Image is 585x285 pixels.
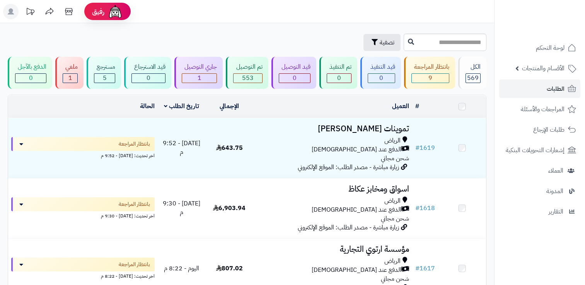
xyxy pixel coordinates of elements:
span: الدفع عند [DEMOGRAPHIC_DATA] [312,145,401,154]
div: 0 [368,74,395,83]
span: المراجعات والأسئلة [521,104,565,115]
a: قيد التوصيل 0 [270,57,318,89]
span: الطلبات [547,83,565,94]
h3: اسواق ومخابز عكاظ [256,185,409,193]
div: الكل [466,63,481,71]
img: ai-face.png [107,4,123,19]
a: الطلبات [499,80,580,98]
span: [DATE] - 9:52 م [163,139,200,157]
span: الأقسام والمنتجات [522,63,565,74]
div: 1 [63,74,77,83]
a: تاريخ الطلب [164,102,199,111]
div: 5 [94,74,115,83]
a: مسترجع 5 [85,57,123,89]
h3: تموينات [PERSON_NAME] [256,124,409,133]
div: قيد التنفيذ [368,63,395,71]
span: المدونة [546,186,563,197]
a: طلبات الإرجاع [499,120,580,139]
span: الدفع عند [DEMOGRAPHIC_DATA] [312,266,401,275]
a: # [415,102,419,111]
div: اخر تحديث: [DATE] - 9:52 م [11,151,155,159]
span: 0 [147,73,150,83]
span: 0 [337,73,341,83]
span: بانتظار المراجعة [119,200,150,208]
span: اليوم - 8:22 م [164,264,199,273]
span: # [415,143,420,153]
span: 643.75 [216,143,243,153]
a: العميل [392,102,409,111]
div: 1 [182,74,217,83]
span: 553 [242,73,254,83]
span: لوحة التحكم [536,42,565,53]
span: زيارة مباشرة - مصدر الطلب: الموقع الإلكتروني [298,163,399,172]
span: بانتظار المراجعة [119,261,150,268]
span: رفيق [92,7,104,16]
div: تم التوصيل [233,63,262,71]
span: # [415,264,420,273]
div: اخر تحديث: [DATE] - 8:22 م [11,271,155,280]
a: #1617 [415,264,435,273]
a: المدونة [499,182,580,200]
span: العملاء [548,165,563,176]
span: 0 [29,73,33,83]
h3: مؤسسة ارتوي التجارية [256,245,409,254]
a: قيد الاسترجاع 0 [123,57,173,89]
a: بانتظار المراجعة 9 [403,57,457,89]
a: ملغي 1 [54,57,85,89]
span: بانتظار المراجعة [119,140,150,148]
a: المراجعات والأسئلة [499,100,580,119]
a: تم التوصيل 553 [224,57,269,89]
span: إشعارات التحويلات البنكية [506,145,565,156]
div: 0 [327,74,351,83]
span: زيارة مباشرة - مصدر الطلب: الموقع الإلكتروني [298,223,399,232]
span: 569 [467,73,479,83]
span: 1 [68,73,72,83]
a: تحديثات المنصة [20,4,40,21]
span: طلبات الإرجاع [533,124,565,135]
div: 0 [279,74,310,83]
span: الرياض [384,257,401,266]
a: #1619 [415,143,435,153]
span: التقارير [549,206,563,217]
a: قيد التنفيذ 0 [359,57,403,89]
a: التقارير [499,202,580,221]
div: بانتظار المراجعة [411,63,449,71]
a: الدفع بالآجل 0 [6,57,54,89]
div: قيد التوصيل [279,63,310,71]
span: شحن مجاني [381,154,409,163]
div: قيد الاسترجاع [131,63,165,71]
span: الرياض [384,136,401,145]
div: مسترجع [94,63,115,71]
a: تم التنفيذ 0 [318,57,359,89]
a: الإجمالي [220,102,239,111]
a: جاري التوصيل 1 [173,57,224,89]
span: الدفع عند [DEMOGRAPHIC_DATA] [312,205,401,214]
div: جاري التوصيل [182,63,217,71]
div: 9 [412,74,449,83]
button: تصفية [363,34,401,51]
div: اخر تحديث: [DATE] - 9:30 م [11,211,155,219]
span: شحن مجاني [381,274,409,283]
span: الرياض [384,197,401,205]
div: الدفع بالآجل [15,63,46,71]
a: الكل569 [457,57,488,89]
a: العملاء [499,161,580,180]
div: ملغي [63,63,78,71]
span: 9 [428,73,432,83]
span: تصفية [380,38,394,47]
div: 553 [234,74,262,83]
a: الحالة [140,102,155,111]
span: 5 [103,73,107,83]
span: [DATE] - 9:30 م [163,199,200,217]
a: #1618 [415,204,435,213]
span: 807.02 [216,264,243,273]
span: # [415,204,420,213]
span: شحن مجاني [381,214,409,223]
div: 0 [15,74,46,83]
div: 0 [132,74,165,83]
span: 6,903.94 [213,204,246,213]
a: لوحة التحكم [499,39,580,57]
span: 1 [198,73,201,83]
a: إشعارات التحويلات البنكية [499,141,580,159]
span: 0 [379,73,383,83]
